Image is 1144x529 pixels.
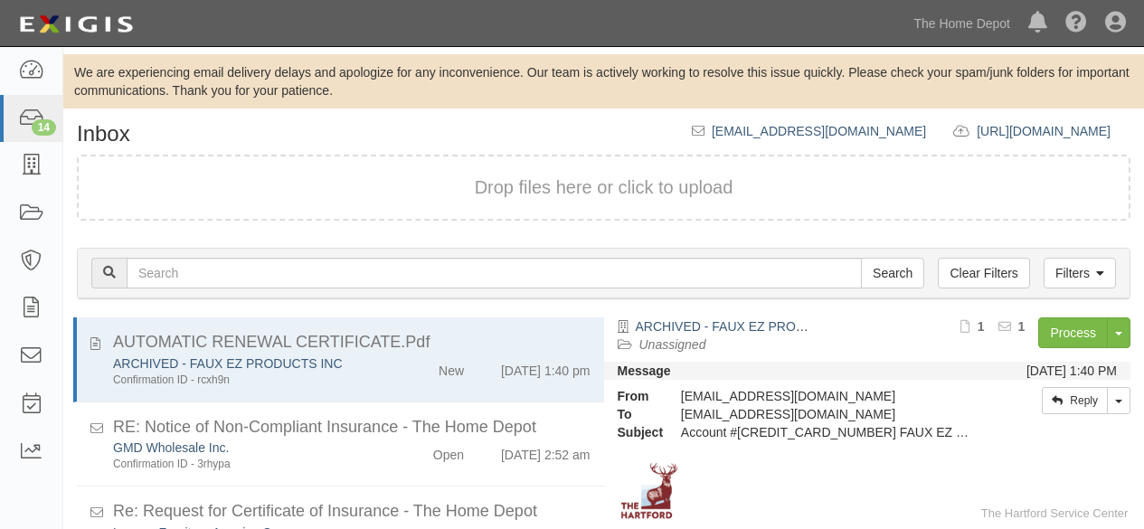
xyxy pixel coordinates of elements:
[618,364,671,378] strong: Message
[501,354,591,380] div: [DATE] 1:40 pm
[1038,317,1108,348] a: Process
[712,124,926,138] a: [EMAIL_ADDRESS][DOMAIN_NAME]
[433,439,464,464] div: Open
[501,439,591,464] div: [DATE] 2:52 am
[113,500,591,524] div: Re: Request for Certificate of Insurance - The Home Depot
[977,124,1130,138] a: [URL][DOMAIN_NAME]
[604,423,667,441] strong: Subject
[604,387,667,405] strong: From
[14,8,138,41] img: logo-5460c22ac91f19d4615b14bd174203de0afe785f0fc80cf4dbbc73dc1793850b.png
[1026,362,1117,380] div: [DATE] 1:40 PM
[32,119,56,136] div: 14
[978,319,985,334] b: 1
[1042,387,1108,414] a: Reply
[904,5,1019,42] a: The Home Depot
[667,405,986,423] div: party-tmphnn@sbainsurance.homedepot.com
[475,175,733,201] button: Drop files here or click to upload
[113,356,343,371] a: ARCHIVED - FAUX EZ PRODUCTS INC
[667,423,986,441] div: Account #100000002219607 FAUX EZ PRODUCTS INC
[1065,13,1087,34] i: Help Center - Complianz
[113,416,591,439] div: RE: Notice of Non-Compliant Insurance - The Home Depot
[127,258,862,288] input: Search
[439,354,464,380] div: New
[113,440,229,455] a: GMD Wholesale Inc.
[667,387,986,405] div: [EMAIL_ADDRESS][DOMAIN_NAME]
[639,337,706,352] a: Unassigned
[113,373,380,388] div: Confirmation ID - rcxh9n
[1018,319,1026,334] b: 1
[618,459,681,523] img: The Hartford
[113,354,380,373] div: ARCHIVED - FAUX EZ PRODUCTS INC
[861,258,924,288] input: Search
[938,258,1029,288] a: Clear Filters
[113,331,591,354] div: AUTOMATIC RENEWAL CERTIFICATE.Pdf
[604,405,667,423] strong: To
[1044,258,1116,288] a: Filters
[77,122,130,146] h1: Inbox
[113,457,380,472] div: Confirmation ID - 3rhypa
[636,319,865,334] a: ARCHIVED - FAUX EZ PRODUCTS INC
[63,63,1144,99] div: We are experiencing email delivery delays and apologize for any inconvenience. Our team is active...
